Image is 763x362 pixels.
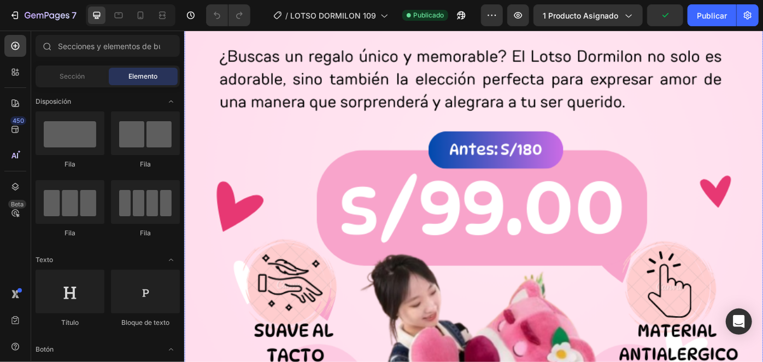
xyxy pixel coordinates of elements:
[64,160,75,168] font: Fila
[36,97,71,105] font: Disposición
[697,11,727,20] font: Publicar
[61,318,79,327] font: Título
[4,4,81,26] button: 7
[543,11,618,20] font: 1 producto asignado
[290,11,376,20] font: LOTSO DORMILON 109
[184,31,763,362] iframe: Área de diseño
[36,35,180,57] input: Secciones y elementos de búsqueda
[413,11,444,19] font: Publicado
[206,4,250,26] div: Deshacer/Rehacer
[162,251,180,269] span: Abrir con palanca
[140,160,151,168] font: Fila
[60,72,85,80] font: Sección
[36,345,54,353] font: Botón
[285,11,288,20] font: /
[533,4,643,26] button: 1 producto asignado
[64,229,75,237] font: Fila
[162,341,180,358] span: Abrir con palanca
[36,256,53,264] font: Texto
[140,229,151,237] font: Fila
[121,318,169,327] font: Bloque de texto
[162,93,180,110] span: Abrir con palanca
[72,10,77,21] font: 7
[726,308,752,335] div: Abrir Intercom Messenger
[13,117,24,124] font: 450
[688,4,736,26] button: Publicar
[11,200,24,208] font: Beta
[129,72,158,80] font: Elemento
